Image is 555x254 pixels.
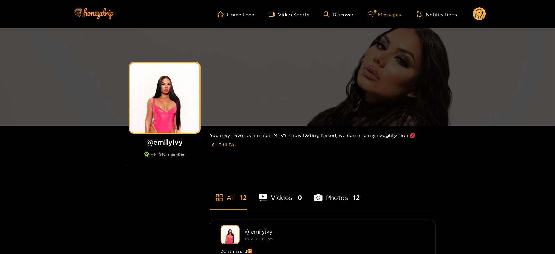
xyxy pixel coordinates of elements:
[415,11,459,18] button: Notifications
[297,193,302,202] span: 0
[126,152,203,164] div: verified member
[219,141,236,148] span: Edit Bio
[218,11,227,17] span: home
[210,126,436,156] div: You may have seen me on MTV's show Dating Naked, welcome to my naughty side 💋
[269,11,310,17] a: Video Shorts
[245,228,425,235] div: @ emilyivy
[221,225,240,244] img: emilyivy
[245,237,273,241] small: [DATE] 16:05 pm
[210,178,247,209] li: All
[324,11,354,17] a: Discover
[240,193,247,202] span: 12
[353,193,360,202] span: 12
[314,178,360,209] li: Photos
[368,10,401,18] div: Messages
[218,11,255,17] a: Home Feed
[269,11,278,17] span: video-camera
[126,138,203,146] h1: @ emilyivy
[211,142,216,147] span: edit
[210,139,237,150] button: editEdit Bio
[215,194,223,202] span: appstore
[259,178,302,209] li: Videos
